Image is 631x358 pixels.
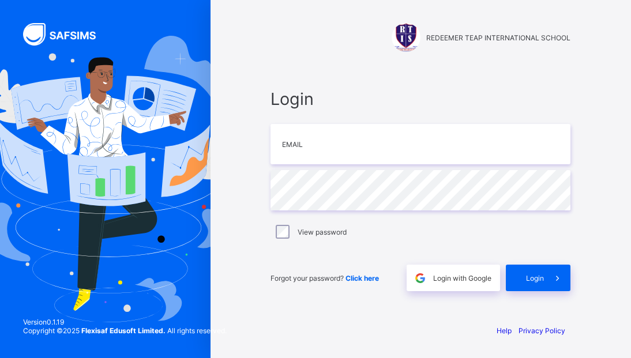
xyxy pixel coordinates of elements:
span: Version 0.1.19 [23,318,227,326]
a: Click here [345,274,379,282]
img: SAFSIMS Logo [23,23,110,46]
span: REDEEMER TEAP INTERNATIONAL SCHOOL [426,33,570,42]
span: Login with Google [433,274,491,282]
span: Forgot your password? [271,274,379,282]
strong: Flexisaf Edusoft Limited. [81,326,166,335]
a: Help [497,326,512,335]
span: Copyright © 2025 All rights reserved. [23,326,227,335]
a: Privacy Policy [519,326,565,335]
span: Login [271,89,570,109]
label: View password [298,228,347,236]
img: google.396cfc9801f0270233282035f929180a.svg [414,272,427,285]
span: Login [526,274,544,282]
